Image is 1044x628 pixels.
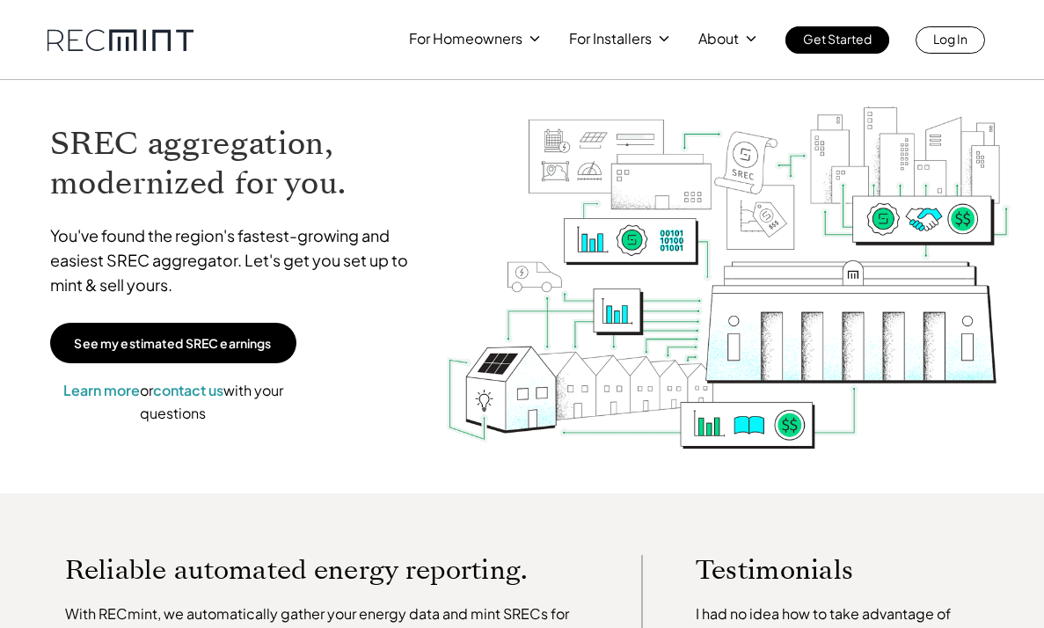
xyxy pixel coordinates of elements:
p: For Installers [569,26,652,51]
p: For Homeowners [409,26,522,51]
p: About [698,26,739,51]
a: contact us [153,381,223,399]
a: Log In [916,26,985,54]
img: RECmint value cycle [445,55,1011,509]
p: Reliable automated energy reporting. [65,555,588,586]
p: Testimonials [696,555,958,586]
p: You've found the region's fastest-growing and easiest SREC aggregator. Let's get you set up to mi... [50,223,428,297]
p: or with your questions [50,379,296,424]
h1: SREC aggregation, modernized for you. [50,124,428,203]
a: Learn more [63,381,140,399]
a: See my estimated SREC earnings [50,323,296,363]
a: Get Started [785,26,889,54]
p: Log In [933,26,967,51]
p: Get Started [803,26,872,51]
p: See my estimated SREC earnings [74,335,271,351]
